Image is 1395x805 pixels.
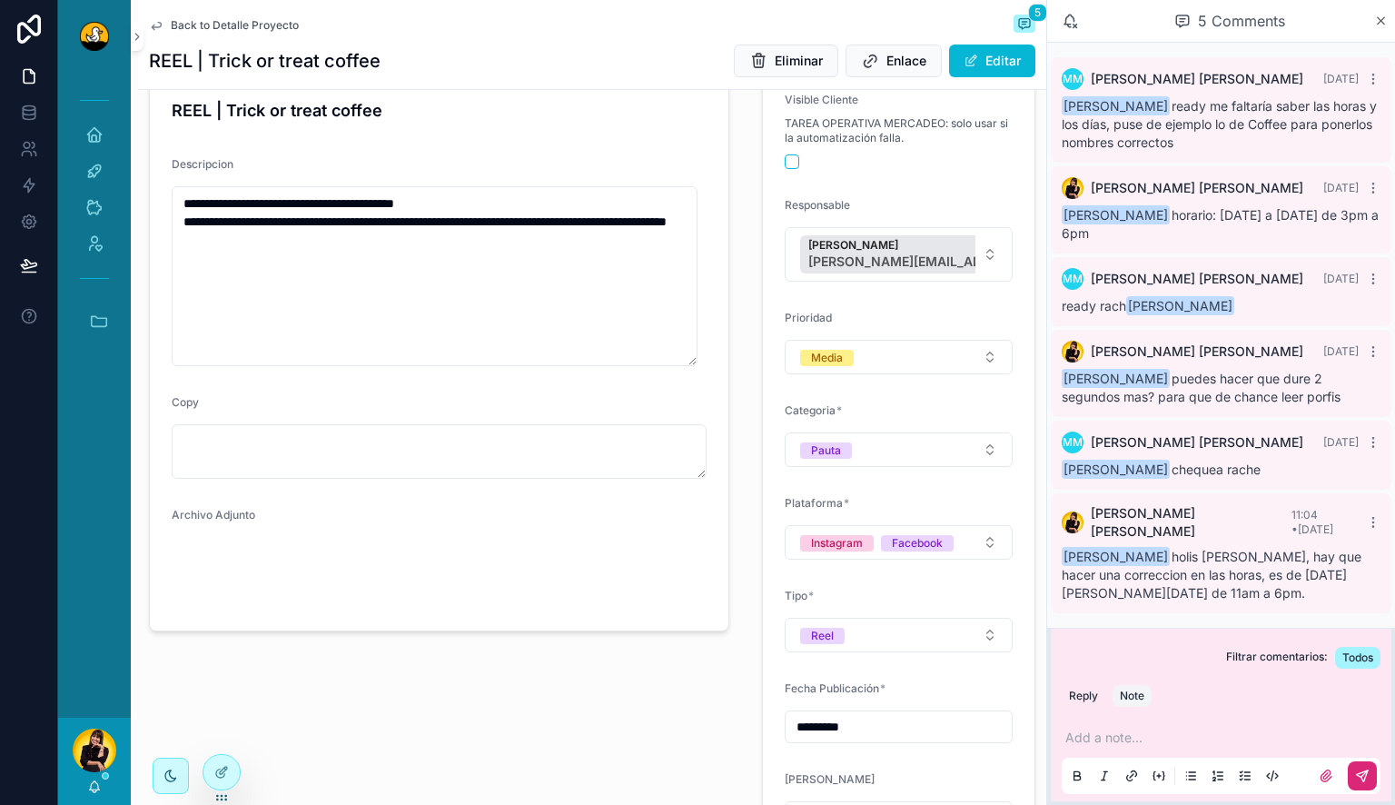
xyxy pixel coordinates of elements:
div: Note [1120,689,1144,703]
span: Enlace [886,52,926,70]
button: Select Button [785,432,1013,467]
span: [DATE] [1323,435,1359,449]
div: Reel [811,628,834,644]
span: [DATE] [1323,344,1359,358]
span: Eliminar [775,52,823,70]
span: [PERSON_NAME] [785,772,875,786]
button: Select Button [785,227,1013,282]
span: [PERSON_NAME] [PERSON_NAME] [1091,343,1303,361]
button: Select Button [785,340,1013,374]
div: scrollable content [58,73,131,373]
div: Media [811,350,843,366]
span: [PERSON_NAME] [PERSON_NAME] [1091,179,1303,197]
div: Facebook [892,535,943,552]
span: Archivo Adjunto [172,508,255,522]
span: Responsable [785,198,850,212]
button: Unselect FACEBOOK [881,533,954,552]
span: [PERSON_NAME] [PERSON_NAME] [1091,504,1291,541]
span: [PERSON_NAME] [PERSON_NAME] [1091,270,1303,288]
span: Fecha Publicación [785,681,879,695]
span: Visible Cliente [785,93,858,106]
span: [PERSON_NAME] [1062,369,1170,388]
span: holis [PERSON_NAME], hay que hacer una correccion en las horas, es de [DATE] [PERSON_NAME][DATE] ... [1062,549,1361,601]
button: Unselect REEL [800,626,845,644]
button: Unselect INSTAGRAM [800,533,874,552]
span: MM [1063,435,1083,450]
button: Eliminar [734,45,838,77]
span: MM [1063,72,1083,86]
button: Select Button [785,525,1013,560]
button: Reply [1062,685,1105,707]
span: Descripcion [172,157,233,171]
span: Filtrar comentarios: [1226,650,1328,669]
span: Categoria [785,403,836,417]
span: [PERSON_NAME] [PERSON_NAME] [1091,70,1303,88]
span: Plataforma [785,496,843,510]
span: horario: [DATE] a [DATE] de 3pm a 6pm [1062,207,1379,241]
span: [DATE] [1323,181,1359,194]
span: Copy [172,395,199,409]
button: Unselect 7 [800,235,1125,273]
span: [PERSON_NAME] [808,238,1099,253]
span: 5 [1028,4,1047,22]
span: Tipo [785,589,807,602]
h4: REEL | Trick or treat coffee [172,98,707,123]
span: [DATE] [1323,72,1359,85]
button: Select Button [785,618,1013,652]
span: [PERSON_NAME][EMAIL_ADDRESS][PERSON_NAME][DOMAIN_NAME] [808,253,1099,271]
span: [PERSON_NAME] [1062,460,1170,479]
a: Back to Detalle Proyecto [149,18,299,33]
span: MM [1063,272,1083,286]
span: ready me faltaría saber las horas y los días, puse de ejemplo lo de Coffee para ponerlos nombres ... [1062,98,1377,150]
div: Instagram [811,535,863,552]
span: [PERSON_NAME] [PERSON_NAME] [1091,433,1303,452]
button: Note [1113,685,1152,707]
span: TAREA OPERATIVA MERCADEO: solo usar si la automatización falla. [785,116,1013,145]
span: [DATE] [1323,272,1359,285]
button: Todos [1335,647,1380,669]
span: [PERSON_NAME] [1062,205,1170,224]
span: 5 Comments [1198,10,1285,32]
h1: REEL | Trick or treat coffee [149,48,381,74]
span: chequea rache [1062,462,1261,477]
span: [PERSON_NAME] [1062,96,1170,115]
button: Enlace [846,45,942,77]
div: Pauta [811,442,841,459]
span: Prioridad [785,311,832,324]
button: Editar [949,45,1035,77]
img: App logo [80,22,109,51]
span: ready rach [1062,298,1236,313]
button: Unselect PAUTA [800,441,852,459]
span: [PERSON_NAME] [1126,296,1234,315]
span: Back to Detalle Proyecto [171,18,299,33]
span: puedes hacer que dure 2 segundos mas? para que de chance leer porfis [1062,371,1341,404]
button: 5 [1014,15,1035,36]
span: [PERSON_NAME] [1062,547,1170,566]
span: 11:04 • [DATE] [1291,508,1333,536]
